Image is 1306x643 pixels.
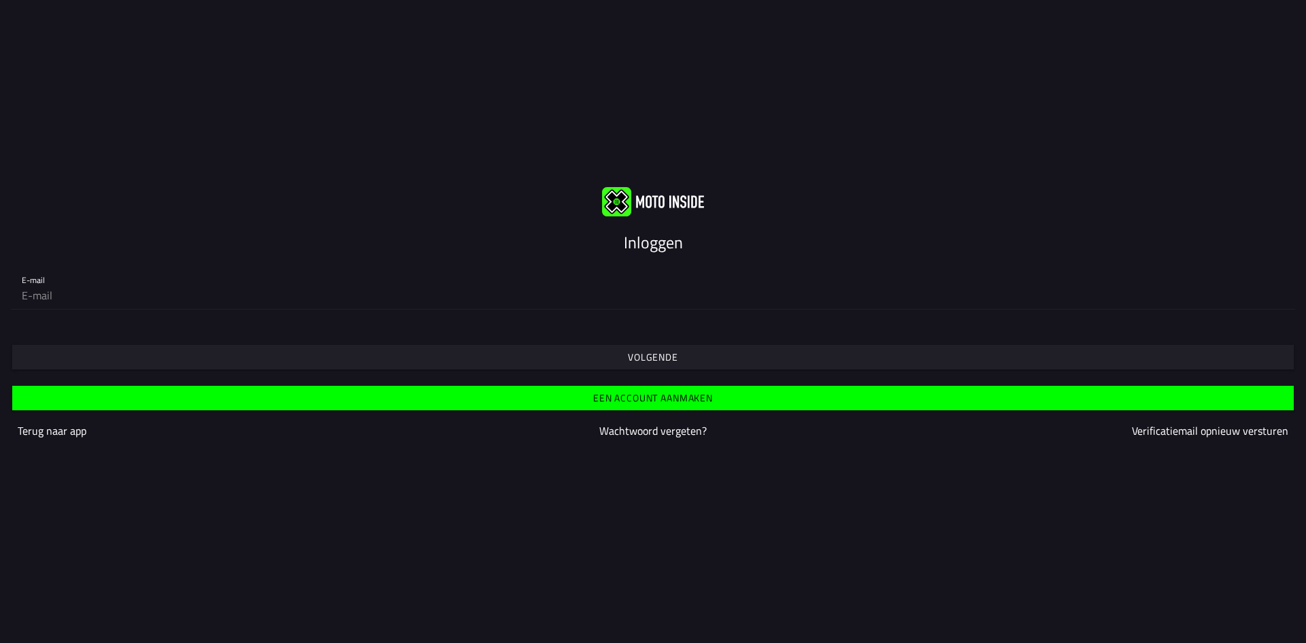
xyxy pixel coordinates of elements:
input: E-mail [22,282,1284,309]
ion-text: Volgende [628,352,678,362]
a: Terug naar app [18,423,86,439]
a: Wachtwoord vergeten? [599,423,707,439]
ion-text: Inloggen [624,230,683,254]
a: Verificatiemail opnieuw versturen [1132,423,1288,439]
ion-button: Een account aanmaken [12,386,1294,410]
